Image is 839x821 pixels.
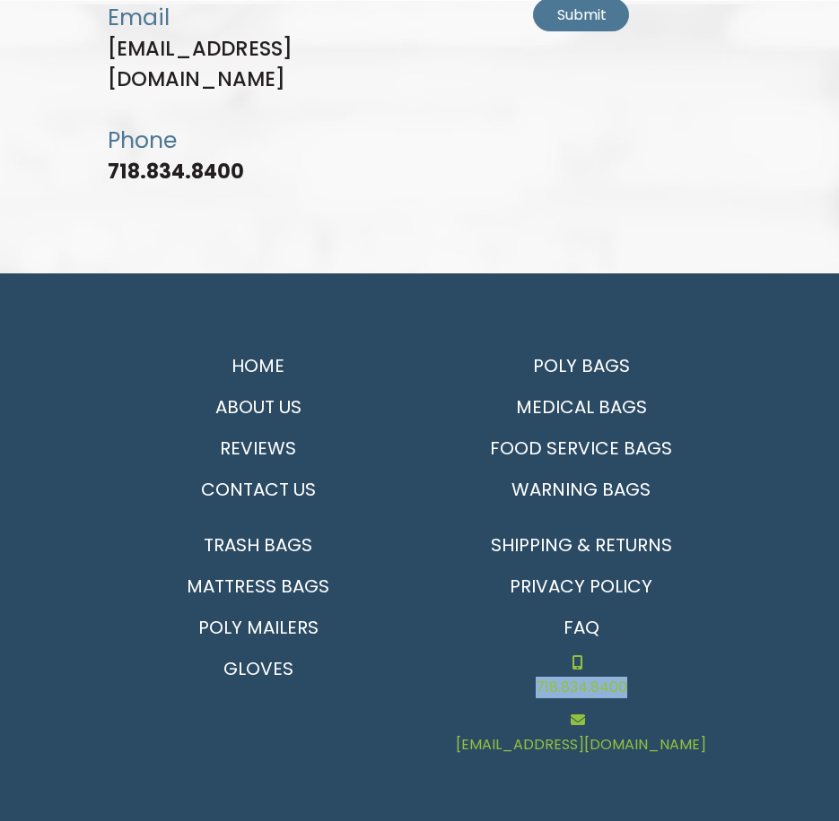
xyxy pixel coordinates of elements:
[108,648,409,689] a: Gloves
[108,345,409,386] a: Home
[431,345,732,386] a: Poly Bags
[431,648,732,705] a: 718.834.8400
[108,524,409,566] a: Trash Bags
[431,566,732,607] a: Privacy Policy
[108,1,409,35] p: Email
[108,566,409,607] a: Mattress Bags
[108,34,293,93] a: [EMAIL_ADDRESS][DOMAIN_NAME]
[108,469,409,510] a: Contact Us
[431,386,732,428] a: Medical Bags
[431,524,732,566] a: Shipping & Returns
[108,386,409,428] a: About Us
[108,607,409,648] a: Poly Mailers
[108,157,244,186] a: 718.834.8400
[431,607,732,648] a: FAQ
[431,705,732,763] a: [EMAIL_ADDRESS][DOMAIN_NAME]
[431,428,732,469] a: Food Service Bags
[108,124,409,158] p: Phone
[431,469,732,510] a: Warning Bags
[108,428,409,469] a: Reviews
